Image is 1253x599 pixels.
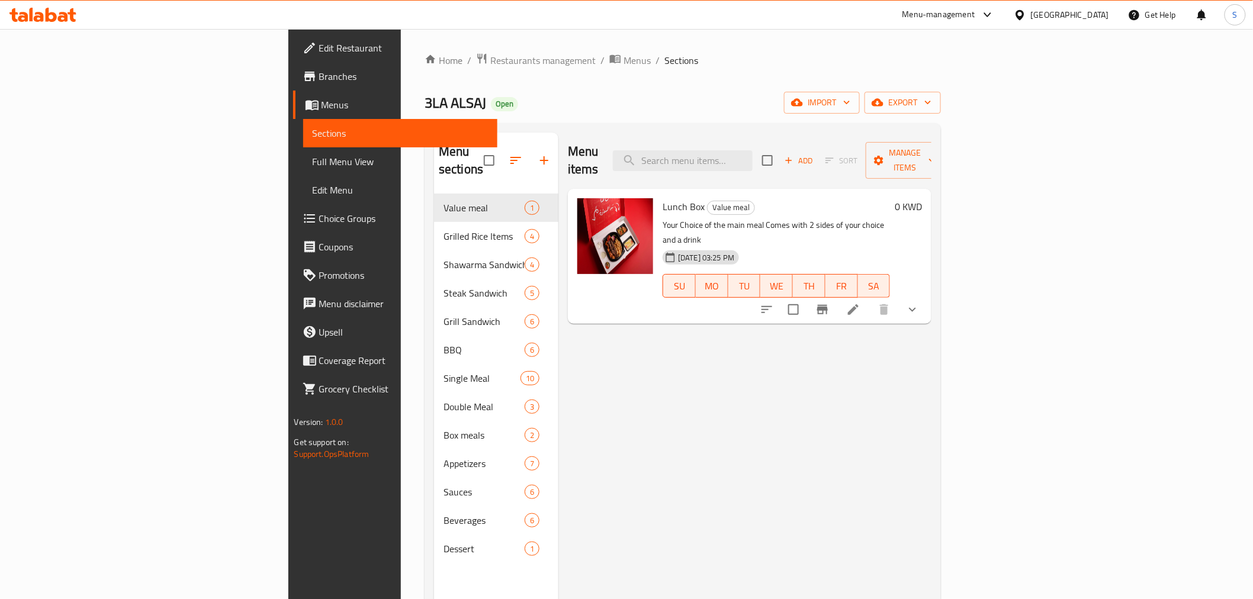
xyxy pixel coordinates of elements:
span: Select all sections [477,148,502,173]
span: Menus [322,98,488,112]
button: show more [898,295,927,324]
div: items [525,542,539,556]
div: items [525,314,539,329]
span: SA [863,278,886,295]
button: TH [793,274,825,298]
button: import [784,92,860,114]
button: delete [870,295,898,324]
div: Box meals2 [434,421,558,449]
span: Appetizers [444,456,525,471]
a: Edit Restaurant [293,34,497,62]
div: Menu-management [902,8,975,22]
span: 1.0.0 [325,414,343,430]
span: Full Menu View [313,154,488,169]
span: Coupons [319,240,488,254]
div: items [525,456,539,471]
span: TU [733,278,756,295]
h2: Menu items [568,143,599,178]
span: 10 [521,373,539,384]
div: Sauces [444,485,525,499]
div: items [525,343,539,357]
span: Branches [319,69,488,83]
span: [DATE] 03:25 PM [673,252,739,263]
nav: Menu sections [434,189,558,568]
span: Grocery Checklist [319,382,488,396]
span: Restaurants management [490,53,596,67]
span: Single Meal [444,371,521,385]
div: Beverages [444,513,525,527]
div: Dessert [444,542,525,556]
a: Menu disclaimer [293,289,497,318]
span: Value meal [444,201,525,215]
button: FR [825,274,858,298]
a: Support.OpsPlatform [294,446,370,462]
button: SA [858,274,891,298]
span: Grill Sandwich [444,314,525,329]
span: 3 [525,401,539,413]
span: 1 [525,202,539,214]
button: Add [780,152,818,170]
span: 4 [525,231,539,242]
span: Box meals [444,428,525,442]
div: items [525,513,539,527]
button: SU [663,274,696,298]
div: Appetizers7 [434,449,558,478]
span: Edit Menu [313,183,488,197]
a: Sections [303,119,497,147]
button: WE [760,274,793,298]
div: Shawarma Sandwich4 [434,250,558,279]
button: TU [728,274,761,298]
a: Coupons [293,233,497,261]
div: items [525,286,539,300]
span: MO [701,278,724,295]
div: Shawarma Sandwich [444,257,525,272]
img: Lunch Box [577,198,653,274]
span: Add [783,154,815,168]
a: Coverage Report [293,346,497,375]
span: 1 [525,543,539,555]
div: Beverages6 [434,506,558,534]
span: 4 [525,259,539,270]
div: Value meal [707,201,755,215]
span: TH [798,278,821,295]
span: Steak Sandwich [444,286,525,300]
span: import [793,95,850,110]
p: Your Choice of the main meal Comes with 2 sides of your choice and a drink [663,218,890,247]
span: Choice Groups [319,211,488,226]
span: S [1233,8,1238,21]
span: Menus [624,53,651,67]
button: Add section [530,146,558,175]
div: items [521,371,539,385]
div: items [525,201,539,215]
span: 6 [525,487,539,498]
span: BBQ [444,343,525,357]
span: 5 [525,288,539,299]
span: Sort sections [502,146,530,175]
button: Manage items [866,142,945,179]
h6: 0 KWD [895,198,922,215]
span: Sections [664,53,698,67]
span: Upsell [319,325,488,339]
div: items [525,257,539,272]
span: Coverage Report [319,353,488,368]
li: / [600,53,605,67]
button: sort-choices [753,295,781,324]
a: Restaurants management [476,53,596,68]
div: Single Meal10 [434,364,558,392]
a: Edit menu item [846,302,860,317]
span: Add item [780,152,818,170]
button: export [865,92,941,114]
span: Grilled Rice Items [444,229,525,243]
span: Select to update [781,297,806,322]
div: Dessert1 [434,534,558,563]
div: items [525,400,539,414]
div: items [525,229,539,243]
div: Open [491,97,518,111]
